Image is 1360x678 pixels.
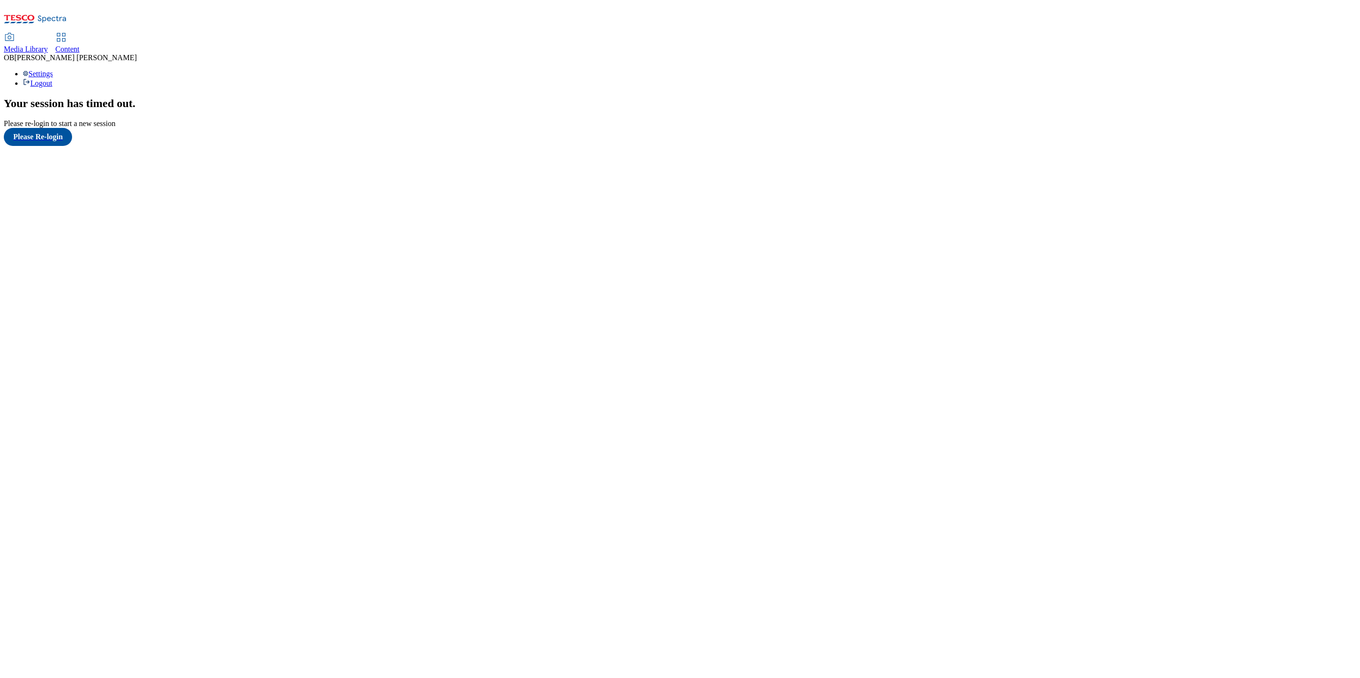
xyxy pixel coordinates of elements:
span: . [133,97,136,109]
button: Please Re-login [4,128,72,146]
h2: Your session has timed out [4,97,1356,110]
a: Settings [23,70,53,78]
a: Media Library [4,34,48,54]
div: Please re-login to start a new session [4,119,1356,128]
a: Content [55,34,80,54]
a: Please Re-login [4,128,1356,146]
span: Content [55,45,80,53]
span: Media Library [4,45,48,53]
span: [PERSON_NAME] [PERSON_NAME] [14,54,137,62]
span: OB [4,54,14,62]
a: Logout [23,79,52,87]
